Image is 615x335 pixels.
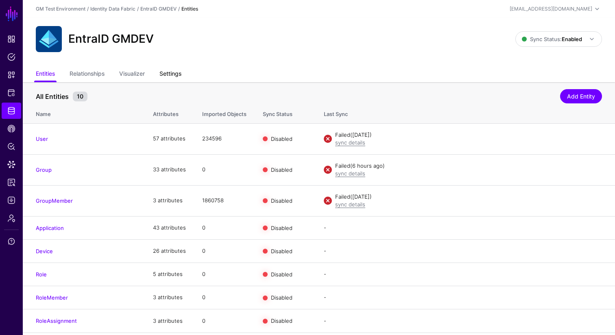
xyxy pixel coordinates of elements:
div: Failed (6 hours ago) [335,162,602,170]
a: RoleMember [36,294,68,301]
a: Dashboard [2,31,21,47]
span: Data Lens [7,160,15,169]
a: sync details [335,170,365,177]
h2: EntraID GMDEV [68,32,154,46]
span: Snippets [7,71,15,79]
th: Name [23,102,145,123]
td: 0 [194,239,255,263]
th: Attributes [145,102,194,123]
span: Disabled [271,166,292,173]
small: 10 [73,92,87,101]
a: Group [36,166,52,173]
a: GM Test Environment [36,6,85,12]
a: Protected Systems [2,85,21,101]
span: Support [7,237,15,245]
div: / [177,5,181,13]
img: svg+xml;base64,PHN2ZyB3aWR0aD0iNjQiIGhlaWdodD0iNjQiIHZpZXdCb3g9IjAgMCA2NCA2NCIgZmlsbD0ibm9uZSIgeG... [36,26,62,52]
span: Logs [7,196,15,204]
a: User [36,136,48,142]
td: 33 attributes [145,154,194,185]
div: Failed ([DATE]) [335,131,602,139]
td: 5 attributes [145,263,194,286]
a: Settings [159,67,181,82]
td: 0 [194,263,255,286]
a: GroupMember [36,197,73,204]
th: Last Sync [316,102,615,123]
a: Application [36,225,64,231]
span: Identity Data Fabric [7,107,15,115]
span: Access Reporting [7,178,15,186]
div: / [85,5,90,13]
span: All Entities [34,92,71,101]
a: Logs [2,192,21,208]
th: Sync Status [255,102,316,123]
a: Access Reporting [2,174,21,190]
a: EntraID GMDEV [140,6,177,12]
span: Disabled [271,271,292,278]
a: Identity Data Fabric [2,103,21,119]
span: CAEP Hub [7,125,15,133]
div: / [135,5,140,13]
td: 57 attributes [145,123,194,154]
a: Role [36,271,47,278]
span: Policy Lens [7,142,15,151]
td: 26 attributes [145,239,194,263]
a: Admin [2,210,21,226]
app-datasources-item-entities-syncstatus: - [324,247,326,254]
td: 0 [194,154,255,185]
td: 3 attributes [145,185,194,216]
a: RoleAssignment [36,317,77,324]
td: 3 attributes [145,286,194,309]
span: Disabled [271,317,292,324]
a: sync details [335,139,365,146]
app-datasources-item-entities-syncstatus: - [324,294,326,300]
span: Dashboard [7,35,15,43]
td: 43 attributes [145,216,194,239]
a: CAEP Hub [2,120,21,137]
span: Sync Status: [522,36,582,42]
strong: Enabled [562,36,582,42]
span: Disabled [271,294,292,301]
a: Entities [36,67,55,82]
a: Snippets [2,67,21,83]
a: Policy Lens [2,138,21,155]
a: sync details [335,201,365,208]
td: 234596 [194,123,255,154]
a: Data Lens [2,156,21,173]
a: Relationships [70,67,105,82]
app-datasources-item-entities-syncstatus: - [324,317,326,324]
span: Policies [7,53,15,61]
div: [EMAIL_ADDRESS][DOMAIN_NAME] [510,5,592,13]
span: Protected Systems [7,89,15,97]
a: Policies [2,49,21,65]
td: 3 attributes [145,309,194,333]
app-datasources-item-entities-syncstatus: - [324,224,326,231]
a: Add Entity [560,89,602,103]
strong: Entities [181,6,198,12]
app-datasources-item-entities-syncstatus: - [324,271,326,277]
span: Disabled [271,136,292,142]
td: 0 [194,309,255,333]
a: Identity Data Fabric [90,6,135,12]
span: Admin [7,214,15,222]
a: Device [36,248,53,254]
span: Disabled [271,197,292,204]
th: Imported Objects [194,102,255,123]
a: Visualizer [119,67,145,82]
span: Disabled [271,247,292,254]
div: Failed ([DATE]) [335,193,602,201]
a: SGNL [5,5,19,23]
td: 0 [194,216,255,239]
td: 0 [194,286,255,309]
span: Disabled [271,224,292,231]
td: 1860758 [194,185,255,216]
